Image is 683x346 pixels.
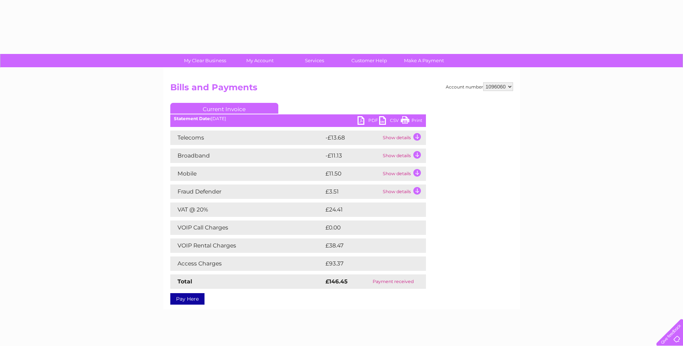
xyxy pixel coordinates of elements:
[381,149,426,163] td: Show details
[324,238,411,253] td: £38.47
[324,220,409,235] td: £0.00
[170,82,513,96] h2: Bills and Payments
[170,293,205,305] a: Pay Here
[381,185,426,199] td: Show details
[170,256,324,271] td: Access Charges
[178,278,192,285] strong: Total
[325,278,347,285] strong: £146.45
[174,116,211,121] b: Statement Date:
[170,238,324,253] td: VOIP Rental Charges
[175,54,235,67] a: My Clear Business
[381,131,426,145] td: Show details
[324,185,381,199] td: £3.51
[340,54,399,67] a: Customer Help
[379,116,401,127] a: CSV
[170,185,324,199] td: Fraud Defender
[170,202,324,217] td: VAT @ 20%
[446,82,513,91] div: Account number
[170,149,324,163] td: Broadband
[170,103,278,114] a: Current Invoice
[361,274,426,289] td: Payment received
[401,116,422,127] a: Print
[324,149,381,163] td: -£11.13
[170,220,324,235] td: VOIP Call Charges
[170,116,426,121] div: [DATE]
[285,54,344,67] a: Services
[230,54,289,67] a: My Account
[381,167,426,181] td: Show details
[324,167,381,181] td: £11.50
[394,54,454,67] a: Make A Payment
[324,202,411,217] td: £24.41
[324,256,411,271] td: £93.37
[170,167,324,181] td: Mobile
[170,131,324,145] td: Telecoms
[358,116,379,127] a: PDF
[324,131,381,145] td: -£13.68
